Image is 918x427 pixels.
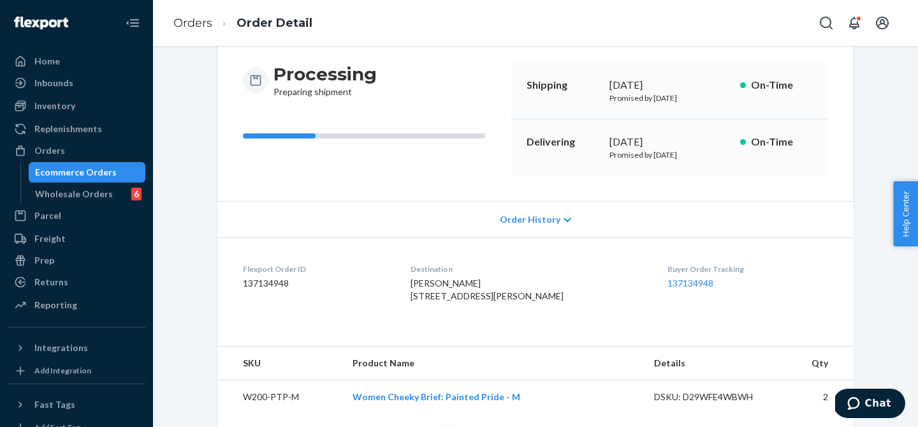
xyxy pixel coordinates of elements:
div: Inventory [34,100,75,112]
ol: breadcrumbs [163,4,323,42]
a: Replenishments [8,119,145,139]
a: Ecommerce Orders [29,162,146,183]
h3: Processing [273,63,377,86]
div: Fast Tags [34,398,75,411]
div: Returns [34,276,68,288]
a: Inventory [8,96,145,116]
div: Preparing shipment [273,63,377,98]
div: Home [34,55,60,68]
div: [DATE] [609,135,730,149]
a: Returns [8,272,145,292]
div: Freight [34,232,66,245]
button: Help Center [893,181,918,246]
th: Product Name [342,347,644,380]
div: Orders [34,144,65,157]
a: Reporting [8,295,145,315]
a: Home [8,51,145,71]
p: Promised by [DATE] [609,149,730,160]
button: Close Navigation [120,10,145,36]
div: Add Integration [34,365,91,376]
p: On-Time [751,135,813,149]
a: Prep [8,250,145,271]
dt: Buyer Order Tracking [667,264,828,274]
div: Reporting [34,299,77,311]
div: Inbounds [34,77,73,89]
button: Open account menu [870,10,895,36]
button: Integrations [8,338,145,358]
button: Open notifications [841,10,867,36]
div: Wholesale Orders [35,188,113,200]
p: Promised by [DATE] [609,93,730,103]
a: Order Detail [237,16,312,30]
p: Shipping [527,78,599,93]
td: 2 [784,380,854,414]
div: Parcel [34,209,61,222]
p: Delivering [527,135,599,149]
a: Women Cheeky Brief: Painted Pride - M [353,391,520,402]
div: DSKU: D29WFE4WBWH [654,391,774,403]
a: Wholesale Orders6 [29,184,146,204]
a: Orders [173,16,212,30]
a: Add Integration [8,363,145,378]
div: Integrations [34,341,88,354]
th: Details [644,347,784,380]
div: Replenishments [34,123,102,135]
a: Orders [8,140,145,161]
img: Flexport logo [14,17,68,29]
span: [PERSON_NAME] [STREET_ADDRESS][PERSON_NAME] [411,278,564,301]
div: Ecommerce Orders [35,166,117,179]
dt: Flexport Order ID [243,264,390,274]
th: Qty [784,347,854,380]
iframe: Opens a widget where you can chat to one of our agents [835,389,905,421]
a: 137134948 [667,278,713,288]
div: [DATE] [609,78,730,93]
a: Freight [8,228,145,249]
p: On-Time [751,78,813,93]
td: W200-PTP-M [217,380,342,414]
dd: 137134948 [243,277,390,290]
a: Inbounds [8,73,145,93]
div: 6 [131,188,142,200]
dt: Destination [411,264,648,274]
button: Fast Tags [8,394,145,415]
span: Order History [500,213,560,226]
a: Parcel [8,206,145,226]
th: SKU [217,347,342,380]
button: Open Search Box [813,10,839,36]
div: Prep [34,254,54,267]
